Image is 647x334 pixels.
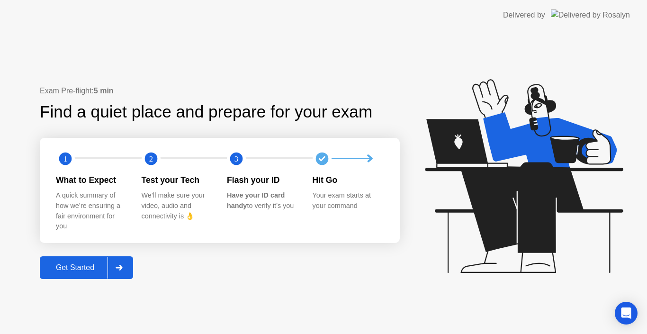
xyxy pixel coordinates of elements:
div: Delivered by [503,9,545,21]
div: A quick summary of how we’re ensuring a fair environment for you [56,190,126,231]
div: Get Started [43,263,108,272]
div: Test your Tech [142,174,212,186]
b: 5 min [94,87,114,95]
text: 1 [63,154,67,163]
button: Get Started [40,256,133,279]
div: Flash your ID [227,174,297,186]
text: 3 [234,154,238,163]
div: Open Intercom Messenger [615,302,638,325]
div: Exam Pre-flight: [40,85,400,97]
div: to verify it’s you [227,190,297,211]
div: We’ll make sure your video, audio and connectivity is 👌 [142,190,212,221]
div: Hit Go [313,174,383,186]
div: Your exam starts at your command [313,190,383,211]
img: Delivered by Rosalyn [551,9,630,20]
div: Find a quiet place and prepare for your exam [40,99,374,125]
b: Have your ID card handy [227,191,285,209]
text: 2 [149,154,153,163]
div: What to Expect [56,174,126,186]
